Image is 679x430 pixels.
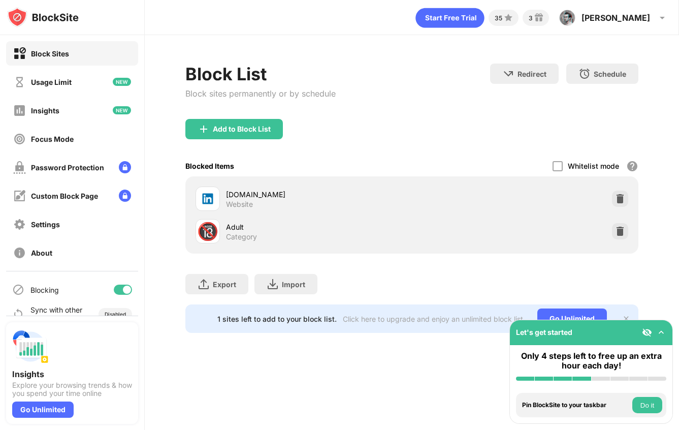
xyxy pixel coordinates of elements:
img: ACg8ocIjYdhS_aZS3l93bmb6VxyyMkOh0P60kamayvqEZQCbUiG6hnHx=s96-c [559,10,575,26]
img: blocking-icon.svg [12,284,24,296]
div: Explore your browsing trends & how you spend your time online [12,381,132,397]
div: Disabled [105,311,126,317]
img: about-off.svg [13,247,26,259]
div: Only 4 steps left to free up an extra hour each day! [516,351,666,371]
button: Do it [632,397,662,413]
div: [PERSON_NAME] [581,13,650,23]
img: favicons [202,193,214,205]
div: Pin BlockSite to your taskbar [522,402,630,409]
div: 1 sites left to add to your block list. [217,315,337,323]
img: customize-block-page-off.svg [13,190,26,202]
div: Block Sites [31,49,69,58]
div: Redirect [518,70,546,78]
div: Import [282,280,305,289]
div: Insights [31,106,59,115]
div: Blocked Items [185,162,234,170]
div: Custom Block Page [31,192,98,200]
div: 🔞 [197,221,218,242]
div: Whitelist mode [568,162,619,170]
div: 35 [495,14,502,22]
div: Let's get started [516,328,572,336]
div: Go Unlimited [12,402,74,418]
div: Export [213,280,236,289]
img: sync-icon.svg [12,308,24,320]
img: block-on.svg [13,47,26,60]
div: Usage Limit [31,78,72,86]
div: [DOMAIN_NAME] [226,189,412,200]
div: Add to Block List [213,125,271,133]
div: 3 [529,14,533,22]
img: omni-setup-toggle.svg [656,327,666,337]
img: new-icon.svg [113,78,131,86]
div: Adult [226,222,412,232]
div: Block List [185,64,336,84]
div: Blocking [30,286,59,294]
img: lock-menu.svg [119,161,131,173]
div: Website [226,200,253,209]
img: time-usage-off.svg [13,76,26,88]
img: focus-off.svg [13,133,26,145]
div: Insights [12,369,132,379]
img: settings-off.svg [13,218,26,231]
img: eye-not-visible.svg [642,327,652,337]
div: Password Protection [31,163,104,172]
div: Category [226,232,257,241]
img: logo-blocksite.svg [7,7,79,27]
img: new-icon.svg [113,106,131,114]
div: Settings [31,220,60,229]
img: lock-menu.svg [119,190,131,202]
img: insights-off.svg [13,104,26,117]
div: Block sites permanently or by schedule [185,88,336,99]
img: x-button.svg [622,315,630,323]
div: Go Unlimited [537,309,607,329]
div: Sync with other devices [30,305,83,323]
img: reward-small.svg [533,12,545,24]
img: push-insights.svg [12,328,49,365]
div: Focus Mode [31,135,74,143]
img: points-small.svg [502,12,514,24]
img: password-protection-off.svg [13,161,26,174]
div: Click here to upgrade and enjoy an unlimited block list. [343,315,525,323]
div: Schedule [594,70,626,78]
div: animation [415,8,484,28]
div: About [31,249,52,257]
